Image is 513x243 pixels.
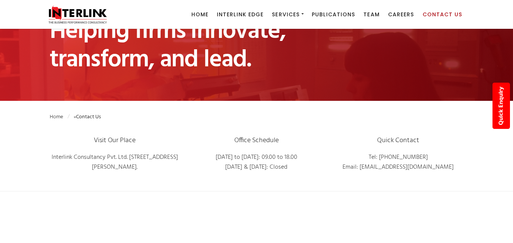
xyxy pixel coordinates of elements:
span: Home [191,11,208,18]
span: Services [272,11,300,18]
span: Interlink Edge [217,11,264,18]
strong: Contact Us [76,113,101,121]
p: Tel: [PHONE_NUMBER] Email: [EMAIL_ADDRESS][DOMAIN_NAME] [333,153,463,172]
span: Publications [312,11,355,18]
p: Interlink Consultancy Pvt. Ltd. [STREET_ADDRESS][PERSON_NAME]. [50,153,180,172]
img: Interlink Consultancy [44,5,111,24]
a: Quick Enquiry [492,83,510,129]
h5: Office Schedule [191,135,322,146]
h5: Quick Contact [333,135,463,146]
span: Contact Us [423,11,462,18]
a: Home [50,113,69,121]
p: [DATE] to [DATE]: 09.00 to 18.00 [DATE] & [DATE]: Closed [191,153,322,172]
h1: Helping firms innovate, transform, and lead. [50,17,327,74]
span: » [50,113,101,121]
span: Team [363,11,379,18]
span: Careers [388,11,414,18]
h5: Visit Our Place [50,135,180,146]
